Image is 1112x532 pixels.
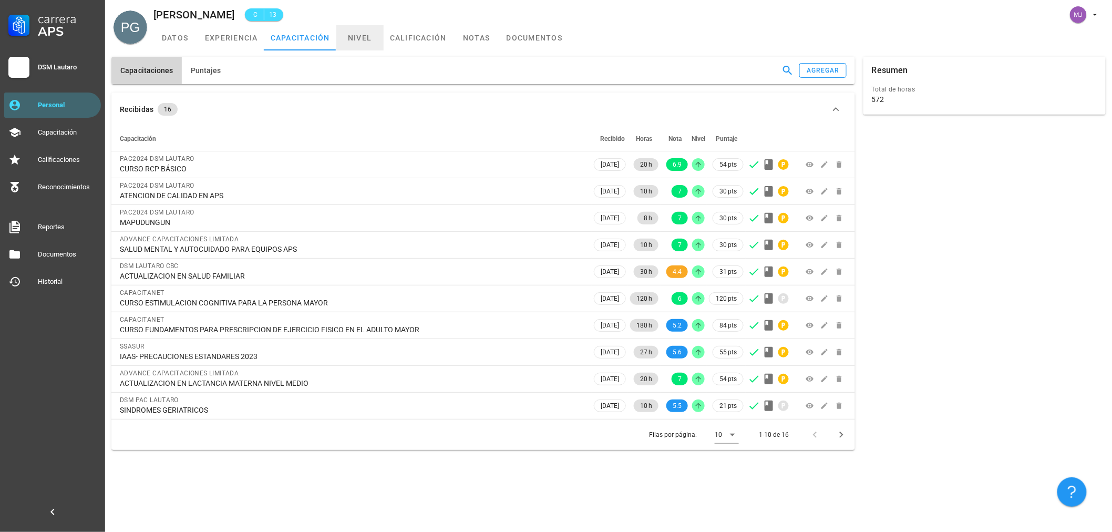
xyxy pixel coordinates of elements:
a: Reportes [4,214,101,240]
span: 13 [269,9,277,20]
div: CURSO ESTIMULACION COGNITIVA PARA LA PERSONA MAYOR [120,298,583,308]
span: 7 [678,185,682,198]
span: 120 h [636,292,652,305]
div: 572 [872,95,884,104]
span: 5.5 [673,400,682,412]
span: Nota [668,135,682,142]
th: Capacitación [111,126,592,151]
span: 27 h [640,346,652,359]
div: Resumen [872,57,908,84]
div: Capacitación [38,128,97,137]
button: Puntajes [182,57,230,84]
span: C [251,9,260,20]
span: [DATE] [601,373,619,385]
span: 6.9 [673,158,682,171]
span: [DATE] [601,400,619,412]
a: Personal [4,93,101,118]
span: CAPACITANET [120,289,164,296]
div: CURSO FUNDAMENTOS PARA PRESCRIPCION DE EJERCICIO FISICO EN EL ADULTO MAYOR [120,325,583,334]
div: [PERSON_NAME] [153,9,234,21]
div: Documentos [38,250,97,259]
a: experiencia [199,25,264,50]
span: 20 h [640,158,652,171]
span: 30 pts [719,186,737,197]
span: 54 pts [719,159,737,170]
span: [DATE] [601,293,619,304]
span: [DATE] [601,346,619,358]
button: Recibidas 16 [111,93,855,126]
th: Nivel [690,126,707,151]
a: datos [151,25,199,50]
a: Capacitación [4,120,101,145]
button: Capacitaciones [111,57,182,84]
span: 30 pts [719,213,737,223]
span: 5.2 [673,319,682,332]
span: Recibido [600,135,625,142]
span: 84 pts [719,320,737,331]
span: Capacitaciones [120,66,173,75]
div: Historial [38,278,97,286]
div: CURSO RCP BÁSICO [120,164,583,173]
button: agregar [799,63,847,78]
span: DSM LAUTARO CBC [120,262,179,270]
span: [DATE] [601,320,619,331]
th: Horas [628,126,661,151]
div: avatar [114,11,147,44]
span: [DATE] [601,186,619,197]
span: PAC2024 DSM LAUTARO [120,155,194,162]
a: Reconocimientos [4,175,101,200]
div: APS [38,25,97,38]
span: Nivel [692,135,705,142]
span: 31 pts [719,267,737,277]
span: DSM PAC LAUTARO [120,396,179,404]
span: 30 pts [719,240,737,250]
span: 10 h [640,185,652,198]
th: Recibido [592,126,628,151]
span: 7 [678,212,682,224]
div: Reportes [38,223,97,231]
div: Calificaciones [38,156,97,164]
span: [DATE] [601,239,619,251]
span: Horas [636,135,652,142]
span: 20 h [640,373,652,385]
span: PG [121,11,140,44]
div: MAPUDUNGUN [120,218,583,227]
a: Calificaciones [4,147,101,172]
span: 7 [678,373,682,385]
span: Puntajes [190,66,221,75]
div: Personal [38,101,97,109]
span: CAPACITANET [120,316,164,323]
a: notas [453,25,500,50]
span: 8 h [644,212,652,224]
th: Nota [661,126,690,151]
div: IAAS- PRECAUCIONES ESTANDARES 2023 [120,352,583,361]
div: SALUD MENTAL Y AUTOCUIDADO PARA EQUIPOS APS [120,244,583,254]
div: SINDROMES GERIATRICOS [120,405,583,415]
div: 1-10 de 16 [759,430,789,439]
span: 54 pts [719,374,737,384]
span: Puntaje [716,135,737,142]
span: 21 pts [719,401,737,411]
span: 7 [678,239,682,251]
span: 10 h [640,400,652,412]
a: calificación [384,25,453,50]
span: ADVANCE CAPACITACIONES LIMITADA [120,236,239,243]
button: Página siguiente [832,425,851,444]
a: documentos [500,25,569,50]
span: PAC2024 DSM LAUTARO [120,209,194,216]
span: 55 pts [719,347,737,357]
span: 10 h [640,239,652,251]
span: 4.4 [673,265,682,278]
span: 5.6 [673,346,682,359]
span: ADVANCE CAPACITACIONES LIMITADA [120,370,239,377]
span: [DATE] [601,266,619,278]
a: capacitación [264,25,336,50]
span: SSASUR [120,343,144,350]
span: Capacitación [120,135,156,142]
div: 10Filas por página: [715,426,739,443]
a: Documentos [4,242,101,267]
div: agregar [806,67,840,74]
div: Total de horas [872,84,1097,95]
div: ATENCION DE CALIDAD EN APS [120,191,583,200]
a: Historial [4,269,101,294]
